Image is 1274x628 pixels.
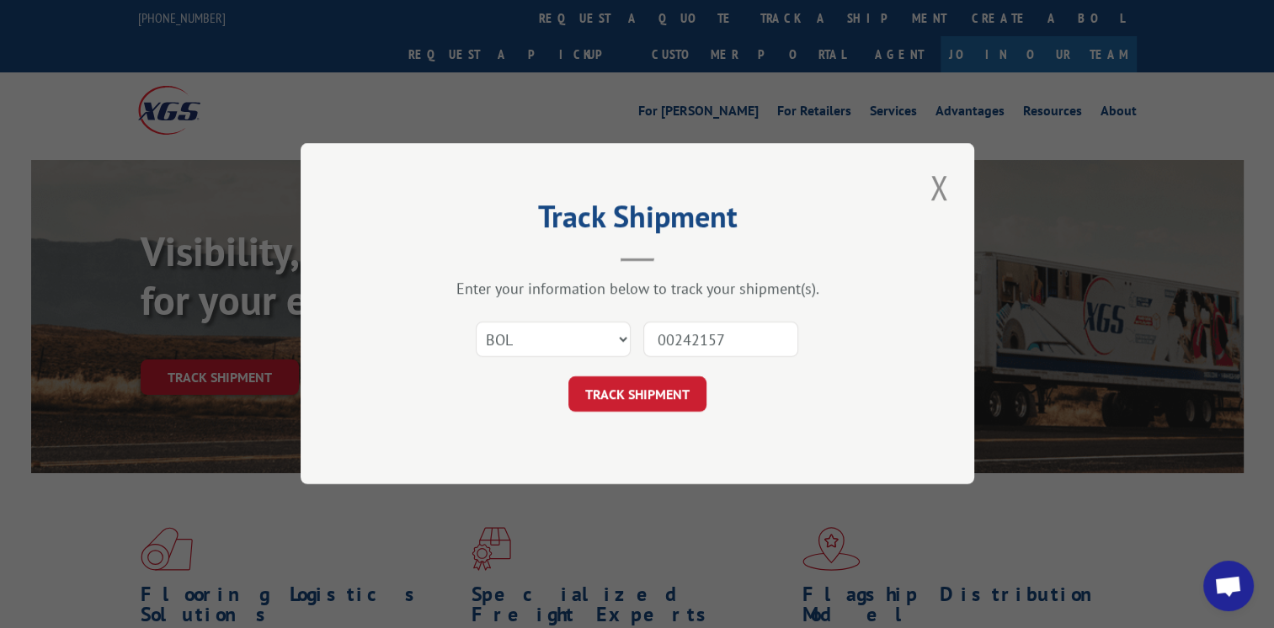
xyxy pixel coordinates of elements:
a: Open chat [1203,561,1254,611]
div: Enter your information below to track your shipment(s). [385,279,890,299]
h2: Track Shipment [385,205,890,237]
button: Close modal [925,164,953,210]
button: TRACK SHIPMENT [568,377,706,412]
input: Number(s) [643,322,798,358]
